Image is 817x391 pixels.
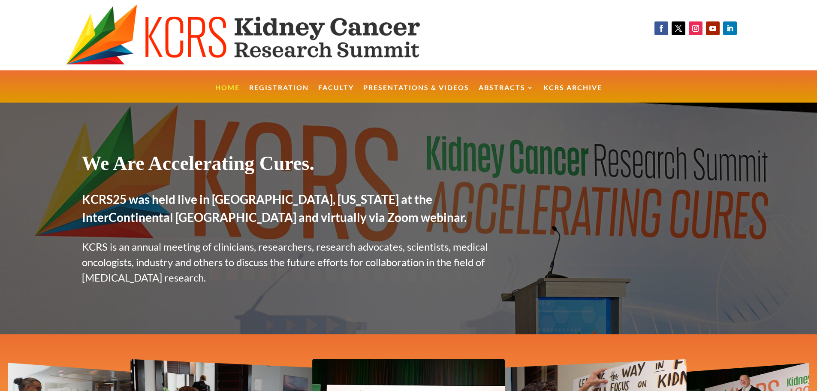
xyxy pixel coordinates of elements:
a: KCRS Archive [543,85,602,103]
h1: We Are Accelerating Cures. [82,152,506,179]
a: Presentations & Videos [363,85,469,103]
a: Registration [249,85,309,103]
a: Follow on Youtube [706,21,720,35]
p: KCRS is an annual meeting of clinicians, researchers, research advocates, scientists, medical onc... [82,239,506,285]
img: KCRS generic logo wide [66,4,463,66]
a: Faculty [318,85,354,103]
a: Abstracts [479,85,534,103]
h2: KCRS25 was held live in [GEOGRAPHIC_DATA], [US_STATE] at the InterContinental [GEOGRAPHIC_DATA] a... [82,190,506,230]
a: Follow on Facebook [654,21,668,35]
a: Follow on Instagram [689,21,702,35]
a: Follow on LinkedIn [723,21,737,35]
a: Follow on X [672,21,685,35]
a: Home [215,85,240,103]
